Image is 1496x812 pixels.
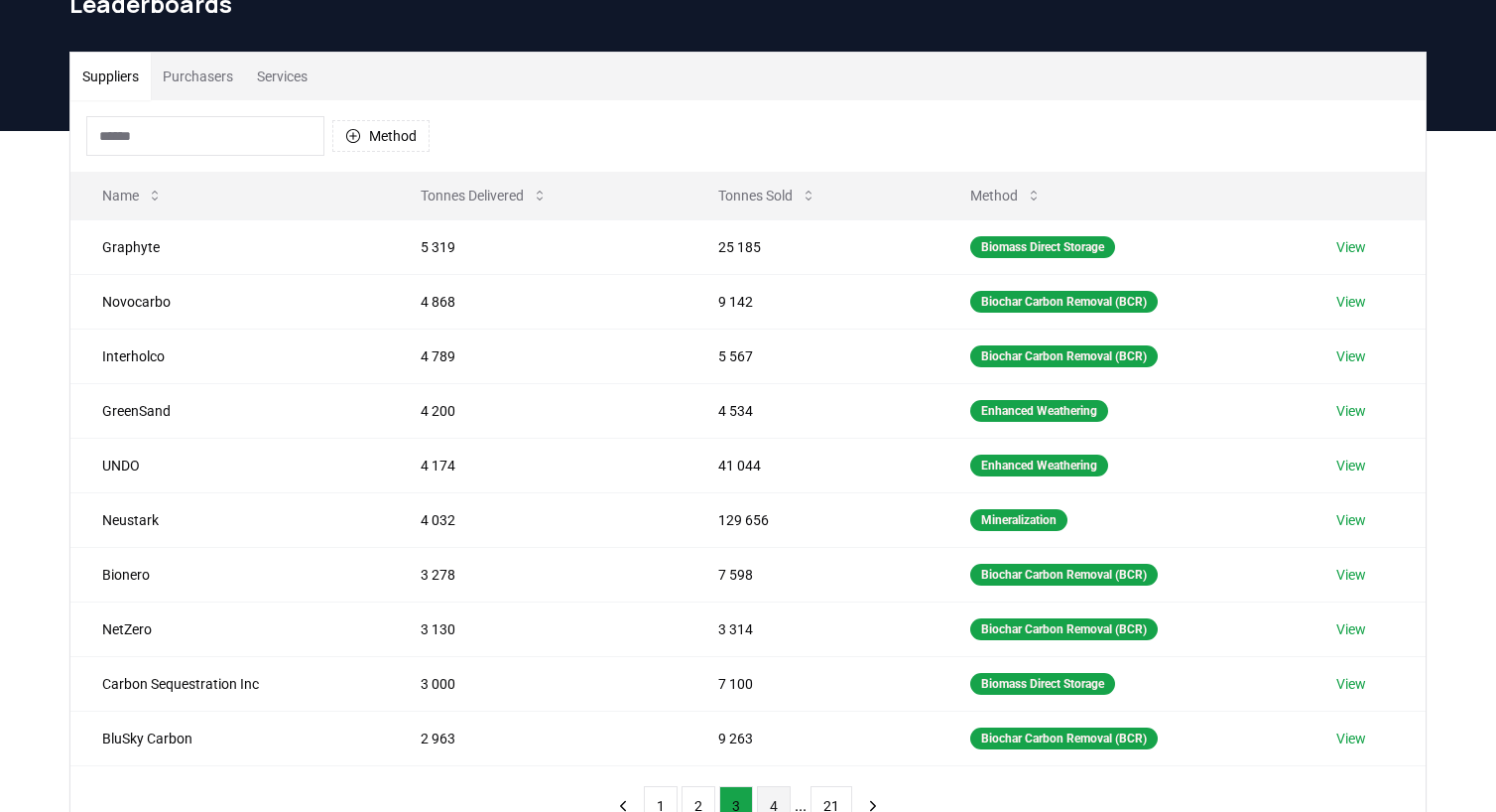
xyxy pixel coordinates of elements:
[70,492,389,547] td: Neustark
[389,274,686,329] td: 4 868
[389,219,686,274] td: 5 319
[970,236,1115,258] div: Biomass Direct Storage
[970,345,1158,367] div: Biochar Carbon Removal (BCR)
[970,509,1067,531] div: Mineralization
[1336,729,1366,748] a: View
[686,492,938,547] td: 129 656
[332,120,430,152] button: Method
[389,383,686,438] td: 4 200
[970,400,1108,422] div: Enhanced Weathering
[1336,619,1366,639] a: View
[1336,346,1366,366] a: View
[970,618,1158,640] div: Biochar Carbon Removal (BCR)
[686,656,938,711] td: 7 100
[970,291,1158,313] div: Biochar Carbon Removal (BCR)
[686,329,938,383] td: 5 567
[686,547,938,602] td: 7 598
[70,219,389,274] td: Graphyte
[686,219,938,274] td: 25 185
[389,602,686,656] td: 3 130
[1336,510,1366,530] a: View
[389,492,686,547] td: 4 032
[70,711,389,765] td: BluSky Carbon
[954,176,1058,215] button: Method
[245,53,319,100] button: Services
[686,274,938,329] td: 9 142
[70,438,389,492] td: UNDO
[686,383,938,438] td: 4 534
[1336,674,1366,694] a: View
[70,383,389,438] td: GreenSand
[405,176,563,215] button: Tonnes Delivered
[702,176,832,215] button: Tonnes Sold
[970,728,1158,749] div: Biochar Carbon Removal (BCR)
[86,176,179,215] button: Name
[389,329,686,383] td: 4 789
[389,711,686,765] td: 2 963
[686,711,938,765] td: 9 263
[970,673,1115,695] div: Biomass Direct Storage
[70,656,389,711] td: Carbon Sequestration Inc
[70,53,151,100] button: Suppliers
[1336,401,1366,421] a: View
[70,329,389,383] td: Interholco
[389,547,686,602] td: 3 278
[389,438,686,492] td: 4 174
[686,602,938,656] td: 3 314
[1336,237,1366,257] a: View
[970,455,1108,476] div: Enhanced Weathering
[1336,565,1366,585] a: View
[70,602,389,656] td: NetZero
[1336,292,1366,312] a: View
[970,564,1158,586] div: Biochar Carbon Removal (BCR)
[389,656,686,711] td: 3 000
[70,274,389,329] td: Novocarbo
[70,547,389,602] td: Bionero
[1336,456,1366,475] a: View
[151,53,245,100] button: Purchasers
[686,438,938,492] td: 41 044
